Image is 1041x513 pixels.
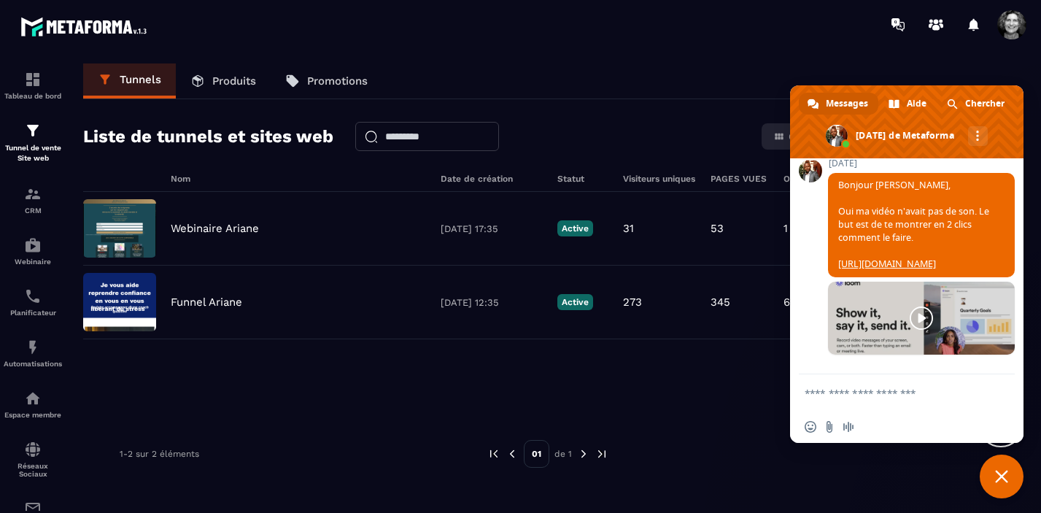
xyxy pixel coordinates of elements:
a: [URL][DOMAIN_NAME] [838,258,936,270]
img: scheduler [24,288,42,305]
a: automationsautomationsEspace membre [4,379,62,430]
span: Envoyer un fichier [824,421,835,433]
p: 1 [783,222,788,235]
textarea: Entrez votre message... [805,387,977,400]
span: Bonjour [PERSON_NAME], Oui ma vidéo n'avait pas de son. Le but est de te montrer en 2 clics comme... [838,179,989,270]
img: automations [24,339,42,356]
p: Produits [212,74,256,88]
img: next [595,447,608,460]
p: 01 [524,440,549,468]
p: Active [557,294,593,310]
img: social-network [24,441,42,458]
p: Funnel Ariane [171,296,242,309]
span: Message audio [843,421,854,433]
a: Tunnels [83,63,176,99]
button: Carte [765,126,825,147]
img: logo [20,13,152,40]
h6: Nom [171,174,426,184]
span: Aide [907,93,926,115]
div: Autres canaux [968,126,988,146]
img: next [577,447,590,460]
span: Chercher [965,93,1005,115]
a: formationformationTunnel de vente Site web [4,111,62,174]
div: Aide [880,93,937,115]
p: 1-2 sur 2 éléments [120,449,199,459]
p: Espace membre [4,411,62,419]
a: automationsautomationsWebinaire [4,225,62,277]
span: [DATE] [828,158,1015,169]
h6: Date de création [441,174,543,184]
h6: Opt-ins [783,174,827,184]
p: 6 [783,296,790,309]
p: Webinaire [4,258,62,266]
p: Tunnels [120,73,161,86]
p: CRM [4,207,62,215]
img: image [83,199,156,258]
a: social-networksocial-networkRéseaux Sociaux [4,430,62,489]
img: prev [487,447,500,460]
img: formation [24,71,42,88]
a: Promotions [271,63,382,99]
p: Réseaux Sociaux [4,462,62,478]
span: Carte [789,131,816,142]
p: [DATE] 12:35 [441,297,543,308]
a: formationformationCRM [4,174,62,225]
p: Active [557,220,593,236]
p: Promotions [307,74,368,88]
h2: Liste de tunnels et sites web [83,122,333,151]
img: formation [24,122,42,139]
a: automationsautomationsAutomatisations [4,328,62,379]
img: prev [506,447,519,460]
a: Produits [176,63,271,99]
span: Messages [826,93,868,115]
h6: Visiteurs uniques [623,174,696,184]
a: schedulerschedulerPlanificateur [4,277,62,328]
p: Planificateur [4,309,62,317]
a: formationformationTableau de bord [4,60,62,111]
p: 345 [711,296,730,309]
p: Tableau de bord [4,92,62,100]
h6: PAGES VUES [711,174,769,184]
p: 31 [623,222,634,235]
div: Fermer le chat [980,455,1023,498]
p: 273 [623,296,642,309]
p: Webinaire Ariane [171,222,259,235]
p: Automatisations [4,360,62,368]
p: de 1 [554,448,572,460]
p: [DATE] 17:35 [441,223,543,234]
p: 53 [711,222,724,235]
p: Tunnel de vente Site web [4,143,62,163]
h6: Statut [557,174,608,184]
img: automations [24,390,42,407]
span: Insérer un emoji [805,421,816,433]
img: image [83,273,156,331]
div: Chercher [938,93,1015,115]
img: automations [24,236,42,254]
img: formation [24,185,42,203]
div: Messages [799,93,878,115]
